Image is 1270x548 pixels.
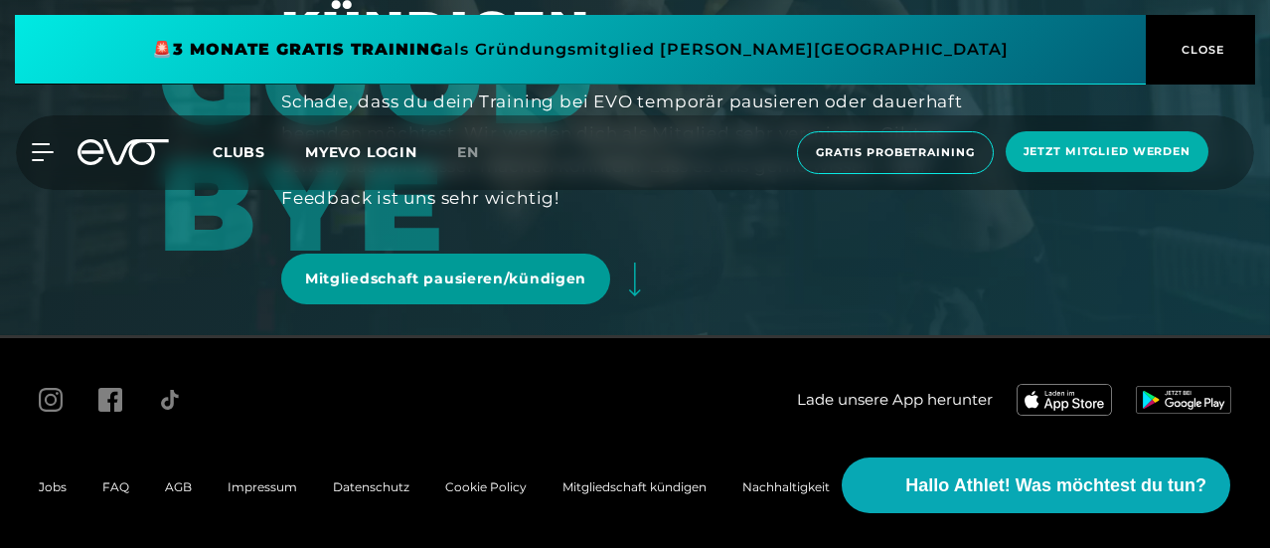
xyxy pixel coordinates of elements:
span: Hallo Athlet! Was möchtest du tun? [905,472,1206,499]
a: MYEVO LOGIN [305,143,417,161]
a: Mitgliedschaft kündigen [562,479,707,494]
span: Clubs [213,143,265,161]
a: Impressum [228,479,297,494]
button: CLOSE [1146,15,1255,85]
a: Jobs [39,479,67,494]
a: Nachhaltigkeit [742,479,830,494]
a: Mitgliedschaft pausieren/kündigen [281,254,610,304]
img: evofitness app [1136,386,1231,414]
span: Gratis Probetraining [816,144,975,161]
span: Jetzt Mitglied werden [1024,143,1191,160]
span: CLOSE [1177,41,1225,59]
span: Lade unsere App herunter [797,389,993,412]
a: FAQ [102,479,129,494]
span: Mitgliedschaft pausieren/kündigen [305,269,586,289]
a: Gratis Probetraining [791,131,1000,174]
a: Jetzt Mitglied werden [1000,131,1214,174]
a: Cookie Policy [445,479,527,494]
a: AGB [165,479,192,494]
img: evofitness app [1017,384,1112,416]
span: en [457,143,479,161]
button: Hallo Athlet! Was möchtest du tun? [842,457,1230,513]
a: Clubs [213,142,305,161]
a: Datenschutz [333,479,409,494]
a: en [457,141,503,164]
